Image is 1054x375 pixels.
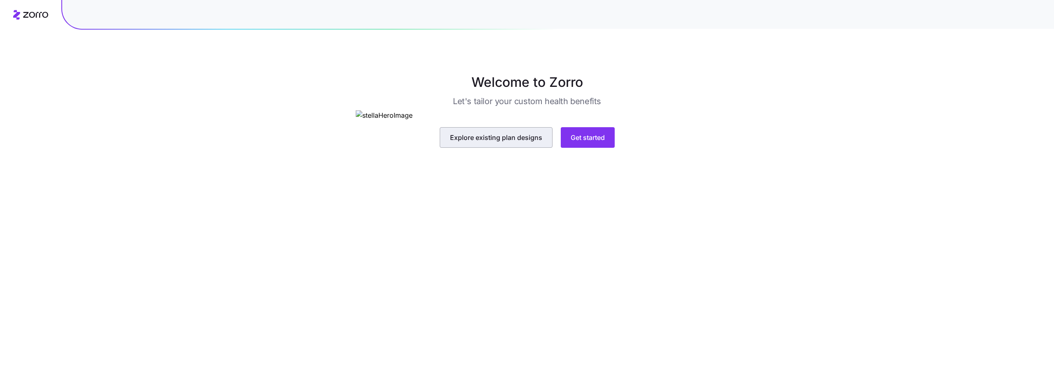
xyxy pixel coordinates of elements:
img: stellaHeroImage [356,110,699,121]
span: Explore existing plan designs [450,133,542,142]
h3: Let's tailor your custom health benefits [453,95,601,107]
button: Explore existing plan designs [440,127,553,148]
span: Get started [571,133,605,142]
h1: Welcome to Zorro [323,72,731,92]
button: Get started [561,127,615,148]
